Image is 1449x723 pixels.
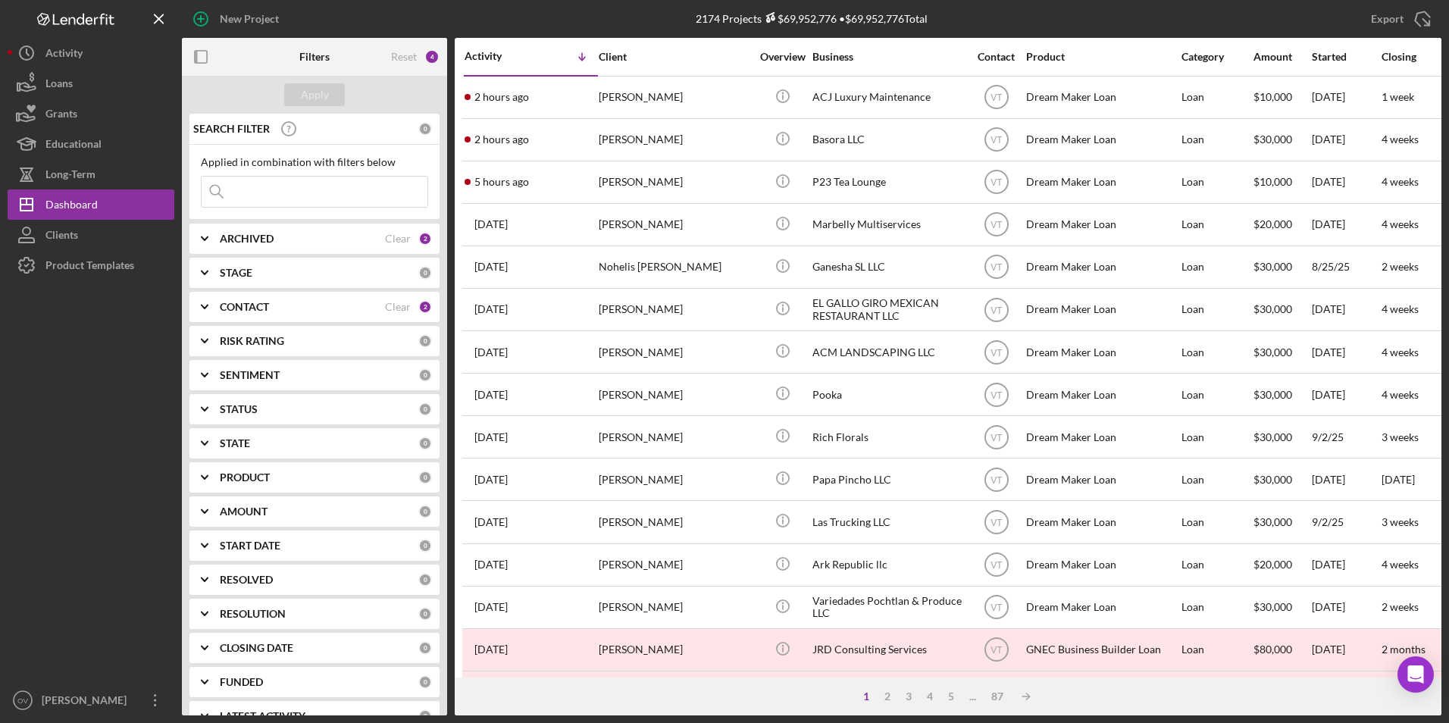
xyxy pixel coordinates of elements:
[17,696,28,705] text: OV
[1181,502,1252,542] div: Loan
[812,502,964,542] div: Las Trucking LLC
[856,690,877,703] div: 1
[418,675,432,689] div: 0
[474,303,508,315] time: 2025-09-09 14:35
[1312,51,1380,63] div: Started
[1181,459,1252,499] div: Loan
[474,516,508,528] time: 2025-09-07 04:23
[812,459,964,499] div: Papa Pincho LLC
[984,690,1011,703] div: 87
[474,474,508,486] time: 2025-09-07 18:52
[45,220,78,254] div: Clients
[1312,162,1380,202] div: [DATE]
[418,709,432,723] div: 0
[1382,473,1415,486] time: [DATE]
[220,471,270,484] b: PRODUCT
[220,642,293,654] b: CLOSING DATE
[220,574,273,586] b: RESOLVED
[599,417,750,457] div: [PERSON_NAME]
[599,672,750,712] div: [PERSON_NAME]
[220,676,263,688] b: FUNDED
[762,12,837,25] div: $69,952,776
[182,4,294,34] button: New Project
[284,83,345,106] button: Apply
[8,99,174,129] button: Grants
[812,205,964,245] div: Marbelly Multiservices
[812,120,964,160] div: Basora LLC
[812,374,964,415] div: Pooka
[474,431,508,443] time: 2025-09-09 03:45
[45,189,98,224] div: Dashboard
[1312,290,1380,330] div: [DATE]
[991,262,1003,273] text: VT
[299,51,330,63] b: Filters
[1382,643,1426,656] time: 2 months
[301,83,329,106] div: Apply
[1181,120,1252,160] div: Loan
[220,437,250,449] b: STATE
[1253,346,1292,358] span: $30,000
[1312,120,1380,160] div: [DATE]
[1253,473,1292,486] span: $30,000
[1356,4,1441,34] button: Export
[599,545,750,585] div: [PERSON_NAME]
[599,332,750,372] div: [PERSON_NAME]
[418,266,432,280] div: 0
[1253,260,1292,273] span: $30,000
[220,608,286,620] b: RESOLUTION
[1253,218,1292,230] span: $20,000
[1312,77,1380,117] div: [DATE]
[8,250,174,280] a: Product Templates
[38,685,136,719] div: [PERSON_NAME]
[1253,558,1292,571] span: $20,000
[1181,162,1252,202] div: Loan
[8,189,174,220] button: Dashboard
[599,459,750,499] div: [PERSON_NAME]
[696,12,928,25] div: 2174 Projects • $69,952,776 Total
[1312,374,1380,415] div: [DATE]
[418,334,432,348] div: 0
[8,38,174,68] button: Activity
[1253,388,1292,401] span: $30,000
[8,220,174,250] a: Clients
[599,502,750,542] div: [PERSON_NAME]
[1181,332,1252,372] div: Loan
[754,51,811,63] div: Overview
[599,290,750,330] div: [PERSON_NAME]
[1382,600,1419,613] time: 2 weeks
[1397,656,1434,693] div: Open Intercom Messenger
[8,129,174,159] button: Educational
[1026,77,1178,117] div: Dream Maker Loan
[991,220,1003,230] text: VT
[474,261,508,273] time: 2025-09-09 15:59
[418,471,432,484] div: 0
[599,630,750,670] div: [PERSON_NAME]
[1181,417,1252,457] div: Loan
[418,402,432,416] div: 0
[220,369,280,381] b: SENTIMENT
[418,122,432,136] div: 0
[385,301,411,313] div: Clear
[1026,545,1178,585] div: Dream Maker Loan
[940,690,962,703] div: 5
[45,68,73,102] div: Loans
[599,587,750,628] div: [PERSON_NAME]
[220,4,279,34] div: New Project
[1382,175,1419,188] time: 4 weeks
[1026,502,1178,542] div: Dream Maker Loan
[1181,290,1252,330] div: Loan
[991,474,1003,485] text: VT
[8,68,174,99] a: Loans
[1181,587,1252,628] div: Loan
[1253,600,1292,613] span: $30,000
[1026,417,1178,457] div: Dream Maker Loan
[8,159,174,189] button: Long-Term
[599,51,750,63] div: Client
[1026,630,1178,670] div: GNEC Business Builder Loan
[1253,90,1292,103] span: $10,000
[1382,558,1419,571] time: 4 weeks
[418,232,432,246] div: 2
[1026,459,1178,499] div: Dream Maker Loan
